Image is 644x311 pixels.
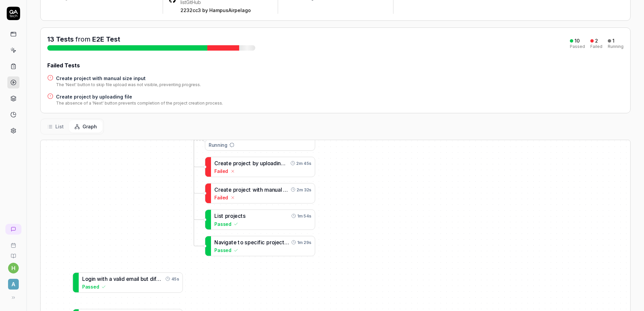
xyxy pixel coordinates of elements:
span: h [105,276,108,282]
span: i [217,213,218,219]
span: l [119,276,120,282]
span: r [236,160,238,166]
span: i [120,276,121,282]
div: Running [608,45,624,49]
div: by [180,7,273,14]
span: s [243,213,246,219]
span: t [258,186,260,192]
span: g [88,276,92,282]
span: e [243,160,246,166]
span: a [134,276,137,282]
span: c [279,239,282,245]
span: Failed [214,194,228,201]
span: from [75,35,91,43]
span: i [137,276,138,282]
span: w [253,186,257,192]
span: e [276,239,279,245]
div: 10 [575,38,580,44]
span: e [228,160,232,166]
span: n [272,186,275,192]
span: t [282,239,289,245]
span: o [267,160,271,166]
span: i [287,160,288,166]
a: Book a call with us [3,237,24,248]
span: C [214,186,218,192]
div: Passed [570,45,585,49]
span: o [238,186,241,192]
a: 2232cc3 [180,7,201,13]
time: 2m 45s [296,160,311,166]
a: Running [205,130,315,151]
span: c [246,160,249,166]
span: m [264,186,269,192]
span: Failed [214,168,228,175]
button: Graph [69,120,102,133]
span: i [92,276,93,282]
span: r [228,213,230,219]
span: p [233,160,236,166]
span: y [256,160,259,166]
span: o [238,160,241,166]
span: j [241,160,243,166]
a: Createprojectbyuploadingfi2m 45sFailed [205,157,315,177]
time: 2m 32s [297,186,311,192]
span: h [8,263,19,273]
div: Failed Tests [47,61,624,69]
span: n [93,276,96,282]
a: E2E Test [92,35,120,43]
a: Createprojectwithmanualsiz2m 32sFailed [205,183,315,203]
div: 1 [612,38,614,44]
span: a [109,276,112,282]
span: a [278,186,281,192]
span: l [281,186,282,192]
span: t [226,186,228,192]
span: e [220,160,224,166]
span: v [221,239,224,245]
span: d [121,276,125,282]
time: 45s [171,276,179,282]
span: r [218,160,220,166]
span: 13 Tests [47,35,74,43]
button: List [42,120,69,133]
span: i [277,160,278,166]
span: d [150,276,153,282]
span: p [263,160,266,166]
button: A [3,273,24,291]
span: p [266,239,270,245]
span: t [241,213,243,219]
span: f [285,160,287,166]
span: i [257,239,258,245]
a: Create project by uploading file [56,93,223,100]
span: d [273,160,277,166]
a: Listprojects1m 54sPassed [205,209,315,230]
span: o [272,239,275,245]
span: t [249,160,251,166]
span: p [233,186,236,192]
span: b [253,160,256,166]
span: j [275,239,276,245]
span: a [223,160,226,166]
span: C [214,160,218,166]
span: i [153,276,154,282]
span: a [270,160,273,166]
span: n [278,160,285,166]
span: r [236,186,238,192]
span: f [154,276,161,282]
span: t [238,239,240,245]
span: l [266,160,267,166]
a: New conversation [5,224,21,235]
div: 2 [595,38,598,44]
a: Create project with manual size input [56,75,201,82]
span: l [138,276,139,282]
span: e [243,186,246,192]
a: Navigatetospecificprojectfr1m 29sPassed [205,236,315,256]
span: s [219,213,222,219]
span: L [214,213,217,219]
span: e [251,239,254,245]
span: f [258,239,261,245]
span: m [129,276,134,282]
span: a [228,239,231,245]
